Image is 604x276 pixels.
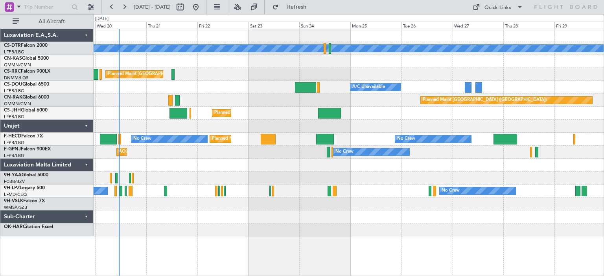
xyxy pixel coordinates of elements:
[24,1,69,13] input: Trip Number
[4,153,24,159] a: LFPB/LBG
[4,179,25,185] a: FCBB/BZV
[108,68,232,80] div: Planned Maint [GEOGRAPHIC_DATA] ([GEOGRAPHIC_DATA])
[4,62,31,68] a: GMMN/CMN
[4,82,49,87] a: CS-DOUGlobal 6500
[352,81,385,93] div: A/C Unavailable
[4,69,50,74] a: CS-RRCFalcon 900LX
[4,173,48,177] a: 9H-YAAGlobal 5000
[4,82,22,87] span: CS-DOU
[4,186,45,190] a: 9H-LPZLegacy 500
[453,22,504,29] div: Wed 27
[4,192,27,197] a: LFMD/CEQ
[4,69,21,74] span: CS-RRC
[212,133,336,145] div: Planned Maint [GEOGRAPHIC_DATA] ([GEOGRAPHIC_DATA])
[4,225,53,229] a: OK-HARCitation Excel
[423,94,547,106] div: Planned Maint [GEOGRAPHIC_DATA] ([GEOGRAPHIC_DATA])
[133,133,151,145] div: No Crew
[197,22,249,29] div: Fri 22
[95,22,146,29] div: Wed 20
[20,19,83,24] span: All Aircraft
[95,16,109,22] div: [DATE]
[146,22,197,29] div: Thu 21
[214,107,338,119] div: Planned Maint [GEOGRAPHIC_DATA] ([GEOGRAPHIC_DATA])
[4,186,20,190] span: 9H-LPZ
[134,4,171,11] span: [DATE] - [DATE]
[249,22,300,29] div: Sat 23
[4,43,48,48] a: CS-DTRFalcon 2000
[503,22,554,29] div: Thu 28
[397,133,415,145] div: No Crew
[4,173,22,177] span: 9H-YAA
[4,114,24,120] a: LFPB/LBG
[4,205,27,210] a: WMSA/SZB
[401,22,453,29] div: Tue 26
[4,75,28,81] a: DNMM/LOS
[4,101,31,107] a: GMMN/CMN
[350,22,401,29] div: Mon 25
[299,22,350,29] div: Sun 24
[335,146,354,158] div: No Crew
[484,4,511,12] div: Quick Links
[4,225,23,229] span: OK-HAR
[269,1,316,13] button: Refresh
[4,147,51,152] a: F-GPNJFalcon 900EX
[4,134,43,139] a: F-HECDFalcon 7X
[9,15,85,28] button: All Aircraft
[4,95,49,100] a: CN-RAKGlobal 6000
[4,147,21,152] span: F-GPNJ
[4,43,21,48] span: CS-DTR
[4,140,24,146] a: LFPB/LBG
[4,108,48,113] a: CS-JHHGlobal 6000
[469,1,527,13] button: Quick Links
[4,56,22,61] span: CN-KAS
[4,199,45,203] a: 9H-VSLKFalcon 7X
[4,108,21,113] span: CS-JHH
[4,95,22,100] span: CN-RAK
[4,88,24,94] a: LFPB/LBG
[4,56,49,61] a: CN-KASGlobal 5000
[4,199,23,203] span: 9H-VSLK
[280,4,313,10] span: Refresh
[4,49,24,55] a: LFPB/LBG
[119,146,252,158] div: AOG Maint Hyères ([GEOGRAPHIC_DATA]-[GEOGRAPHIC_DATA])
[442,185,460,197] div: No Crew
[4,134,21,139] span: F-HECD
